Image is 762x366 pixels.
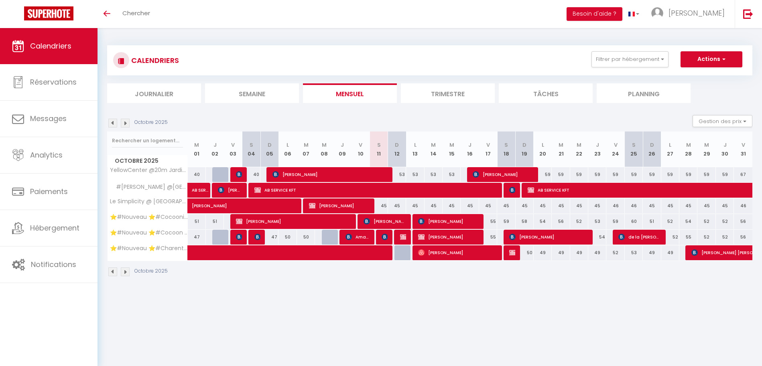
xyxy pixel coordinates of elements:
span: Amandine Bueb [345,229,370,245]
li: Journalier [107,83,201,103]
th: 15 [443,131,461,167]
div: 54 [588,230,606,245]
span: Réservations [30,77,77,87]
div: 53 [406,167,424,182]
button: Actions [681,51,742,67]
th: 18 [497,131,515,167]
span: [PERSON_NAME] [509,229,587,245]
abbr: V [742,141,745,149]
abbr: V [231,141,235,149]
span: [PERSON_NAME] [418,214,478,229]
span: YellowCenter @20m Jardin Public [109,167,189,173]
th: 30 [716,131,734,167]
abbr: M [449,141,454,149]
div: 45 [461,198,479,213]
th: 08 [315,131,333,167]
div: 53 [625,245,643,260]
abbr: L [414,141,417,149]
span: Chercher [122,9,150,17]
div: 45 [661,198,679,213]
span: SUBSTITUTION [PERSON_NAME] [PERSON_NAME] [509,245,515,260]
div: 54 [534,214,552,229]
div: 49 [588,245,606,260]
span: [PERSON_NAME] [669,8,725,18]
div: 45 [716,198,734,213]
span: Calendriers [30,41,71,51]
div: 45 [534,198,552,213]
img: Super Booking [24,6,73,20]
div: 50 [297,230,315,245]
abbr: J [723,141,727,149]
span: de la [PERSON_NAME] [618,229,660,245]
div: 46 [625,198,643,213]
div: 49 [552,245,570,260]
input: Rechercher un logement... [112,133,183,148]
img: ... [651,7,663,19]
div: 59 [625,167,643,182]
div: 45 [516,198,534,213]
span: Le Simplicity @ [GEOGRAPHIC_DATA] [109,198,189,204]
span: [MEDICAL_DATA][PERSON_NAME] [236,229,242,245]
div: 59 [606,167,624,182]
span: Paiements [30,186,68,196]
div: 51 [643,214,661,229]
abbr: M [322,141,327,149]
div: 45 [497,198,515,213]
th: 12 [388,131,406,167]
div: 52 [661,214,679,229]
div: 52 [716,214,734,229]
abbr: J [596,141,599,149]
abbr: S [377,141,381,149]
span: Notifications [31,259,76,269]
a: [PERSON_NAME] [188,198,206,214]
div: 46 [606,198,624,213]
th: 05 [260,131,278,167]
div: 45 [425,198,443,213]
th: 16 [461,131,479,167]
abbr: D [268,141,272,149]
div: 53 [588,214,606,229]
div: 40 [242,167,260,182]
abbr: D [395,141,399,149]
span: [PERSON_NAME] [236,214,350,229]
th: 07 [297,131,315,167]
span: [PERSON_NAME] [272,167,387,182]
abbr: V [614,141,618,149]
div: 49 [661,245,679,260]
th: 11 [370,131,388,167]
div: 67 [734,167,752,182]
div: 59 [534,167,552,182]
abbr: D [522,141,526,149]
span: [PERSON_NAME] [418,229,478,245]
div: 49 [643,245,661,260]
span: [PERSON_NAME] [254,229,260,245]
div: 59 [679,167,697,182]
div: 60 [625,214,643,229]
div: 52 [716,230,734,245]
th: 26 [643,131,661,167]
li: Tâches [499,83,593,103]
span: Analytics [30,150,63,160]
span: [PERSON_NAME] [309,198,369,213]
div: 45 [388,198,406,213]
div: 45 [697,198,715,213]
div: 45 [443,198,461,213]
span: Auxane de Wolbock [382,229,388,245]
th: 25 [625,131,643,167]
p: Octobre 2025 [134,119,168,126]
span: ⭐️#Nouveau ⭐️#Cocoon ⭐️#Biendormiracognac⭐️ [109,230,189,236]
div: 45 [588,198,606,213]
th: 13 [406,131,424,167]
p: Octobre 2025 [134,267,168,275]
div: 52 [570,214,588,229]
span: ⭐️#Nouveau ⭐️#Charentais ⭐️#Biendormiracognac⭐️ [109,245,189,251]
abbr: M [304,141,309,149]
li: Semaine [205,83,299,103]
span: [PERSON_NAME] [236,167,242,182]
div: 59 [716,167,734,182]
th: 21 [552,131,570,167]
div: 56 [734,230,752,245]
div: 45 [570,198,588,213]
span: [PERSON_NAME] [509,182,515,198]
span: Hébergement [30,223,79,233]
